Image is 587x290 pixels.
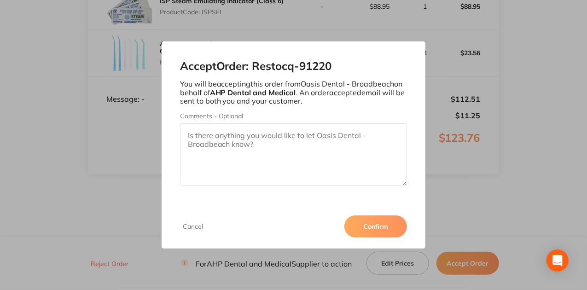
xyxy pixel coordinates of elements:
b: AHP Dental and Medical [210,88,296,97]
button: Cancel [180,222,206,231]
h2: Accept Order: Restocq- 91220 [180,60,407,73]
label: Comments - Optional [180,112,407,120]
button: Confirm [344,215,407,238]
p: You will be accepting this order from Oasis Dental - Broadbeach on behalf of . An order accepted ... [180,80,407,105]
div: Open Intercom Messenger [546,249,569,272]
